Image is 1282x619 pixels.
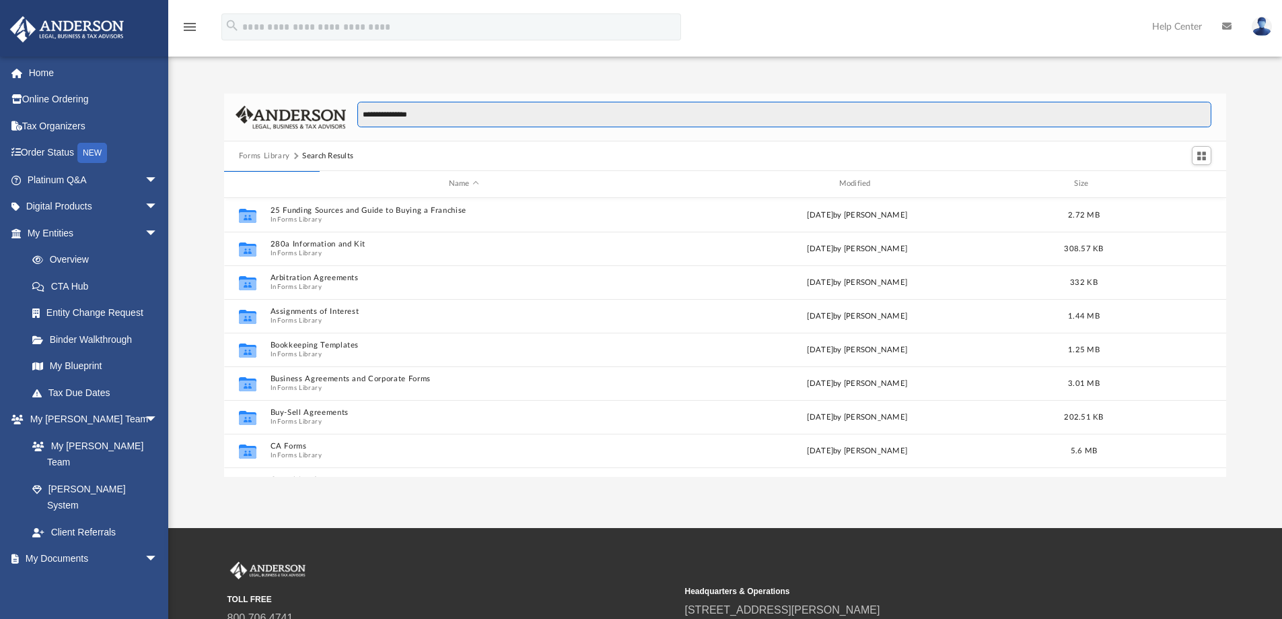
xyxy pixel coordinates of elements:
[685,585,1133,597] small: Headquarters & Operations
[270,206,657,215] button: 25 Funding Sources and Guide to Buying a Franchise
[182,26,198,35] a: menu
[9,86,178,113] a: Online Ordering
[19,353,172,380] a: My Blueprint
[225,18,240,33] i: search
[270,417,657,426] span: In
[1192,146,1212,165] button: Switch to Grid View
[664,276,1051,288] div: [DATE] by [PERSON_NAME]
[277,316,322,325] button: Forms Library
[270,341,657,350] button: Bookkeeping Templates
[1057,178,1110,190] div: Size
[277,215,322,224] button: Forms Library
[239,150,290,162] button: Forms Library
[270,408,657,417] button: Buy-Sell Agreements
[1070,278,1098,286] span: 332 KB
[277,282,322,291] button: Forms Library
[145,546,172,573] span: arrow_drop_down
[269,178,657,190] div: Name
[270,316,657,325] span: In
[19,572,165,599] a: Box
[19,519,172,546] a: Client Referrals
[270,282,657,291] span: In
[19,379,178,406] a: Tax Due Dates
[145,406,172,434] span: arrow_drop_down
[664,377,1051,389] div: [DATE] by [PERSON_NAME]
[19,300,178,327] a: Entity Change Request
[19,326,178,353] a: Binder Walkthrough
[270,240,657,249] button: 280a Information and Kit
[9,112,178,139] a: Tax Organizers
[145,193,172,221] span: arrow_drop_down
[1068,312,1100,319] span: 1.44 MB
[9,193,178,220] a: Digital Productsarrow_drop_down
[19,247,178,273] a: Overview
[664,445,1051,457] div: [DATE] by [PERSON_NAME]
[664,242,1051,255] div: [DATE] by [PERSON_NAME]
[1070,447,1097,454] span: 5.6 MB
[270,374,657,383] button: Business Agreements and Corporate Forms
[270,383,657,392] span: In
[224,198,1227,477] div: grid
[182,19,198,35] i: menu
[19,432,165,476] a: My [PERSON_NAME] Team
[270,215,657,224] span: In
[1068,211,1100,218] span: 2.72 MB
[1252,17,1272,36] img: User Pic
[9,166,178,193] a: Platinum Q&Aarrow_drop_down
[19,273,178,300] a: CTA Hub
[230,178,264,190] div: id
[9,220,178,247] a: My Entitiesarrow_drop_down
[277,350,322,358] button: Forms Library
[277,417,322,426] button: Forms Library
[9,59,178,86] a: Home
[1064,413,1103,420] span: 202.51 KB
[270,442,657,451] button: CA Forms
[270,350,657,358] span: In
[145,166,172,194] span: arrow_drop_down
[270,249,657,257] span: In
[270,451,657,459] span: In
[663,178,1050,190] div: Modified
[664,411,1051,423] div: [DATE] by [PERSON_NAME]
[277,383,322,392] button: Forms Library
[277,249,322,257] button: Forms Library
[664,310,1051,322] div: [DATE] by [PERSON_NAME]
[270,307,657,316] button: Assignments of Interest
[9,406,172,433] a: My [PERSON_NAME] Teamarrow_drop_down
[270,476,657,484] button: Consulting Agreements
[270,273,657,282] button: Arbitration Agreements
[6,16,128,42] img: Anderson Advisors Platinum Portal
[1064,245,1103,252] span: 308.57 KB
[9,139,178,167] a: Order StatusNEW
[77,143,107,163] div: NEW
[227,593,676,606] small: TOLL FREE
[685,604,880,616] a: [STREET_ADDRESS][PERSON_NAME]
[357,102,1211,127] input: Search files and folders
[1068,379,1100,387] span: 3.01 MB
[277,451,322,459] button: Forms Library
[9,546,172,573] a: My Documentsarrow_drop_down
[227,562,308,579] img: Anderson Advisors Platinum Portal
[1068,346,1100,353] span: 1.25 MB
[302,150,353,162] div: Search Results
[145,220,172,247] span: arrow_drop_down
[664,344,1051,356] div: [DATE] by [PERSON_NAME]
[664,209,1051,221] div: [DATE] by [PERSON_NAME]
[1116,178,1211,190] div: id
[19,476,172,519] a: [PERSON_NAME] System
